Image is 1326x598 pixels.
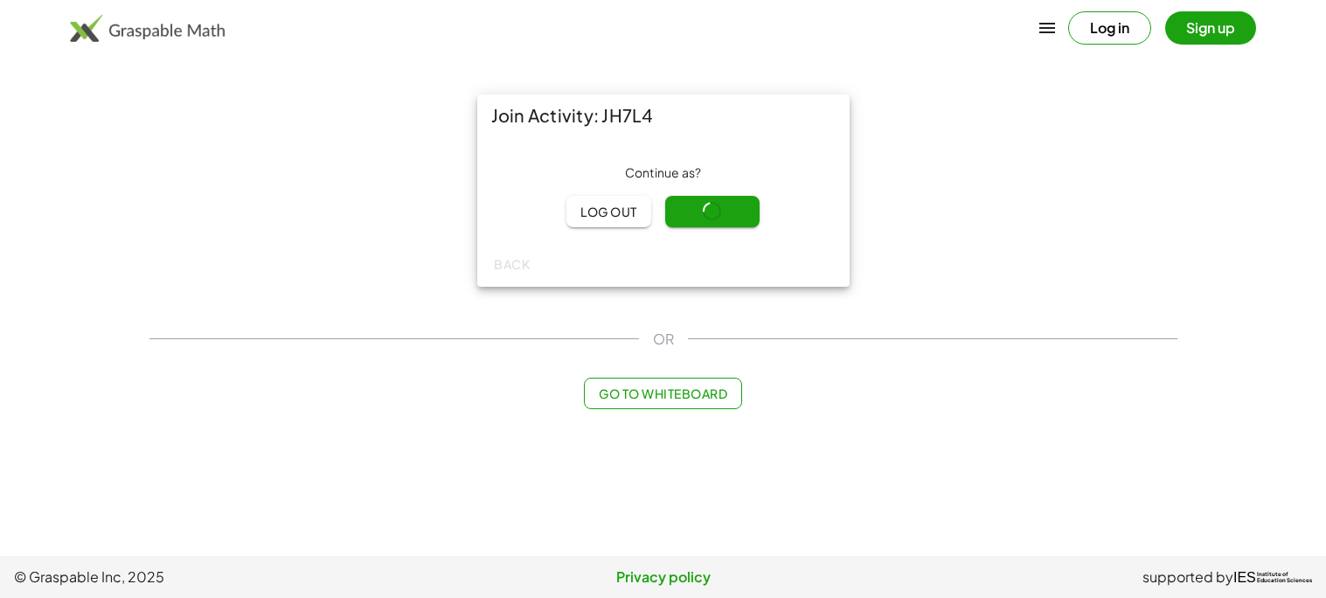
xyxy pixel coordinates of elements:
[653,329,674,350] span: OR
[566,196,651,227] button: Log out
[1233,567,1312,588] a: IESInstitute ofEducation Sciences
[14,567,447,588] span: © Graspable Inc, 2025
[599,386,727,401] span: Go to Whiteboard
[491,164,836,182] div: Continue as ?
[477,94,850,136] div: Join Activity: JH7L4
[1233,569,1256,586] span: IES
[1068,11,1151,45] button: Log in
[1142,567,1233,588] span: supported by
[580,204,637,219] span: Log out
[584,378,742,409] button: Go to Whiteboard
[1257,572,1312,584] span: Institute of Education Sciences
[447,567,879,588] a: Privacy policy
[1165,11,1256,45] button: Sign up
